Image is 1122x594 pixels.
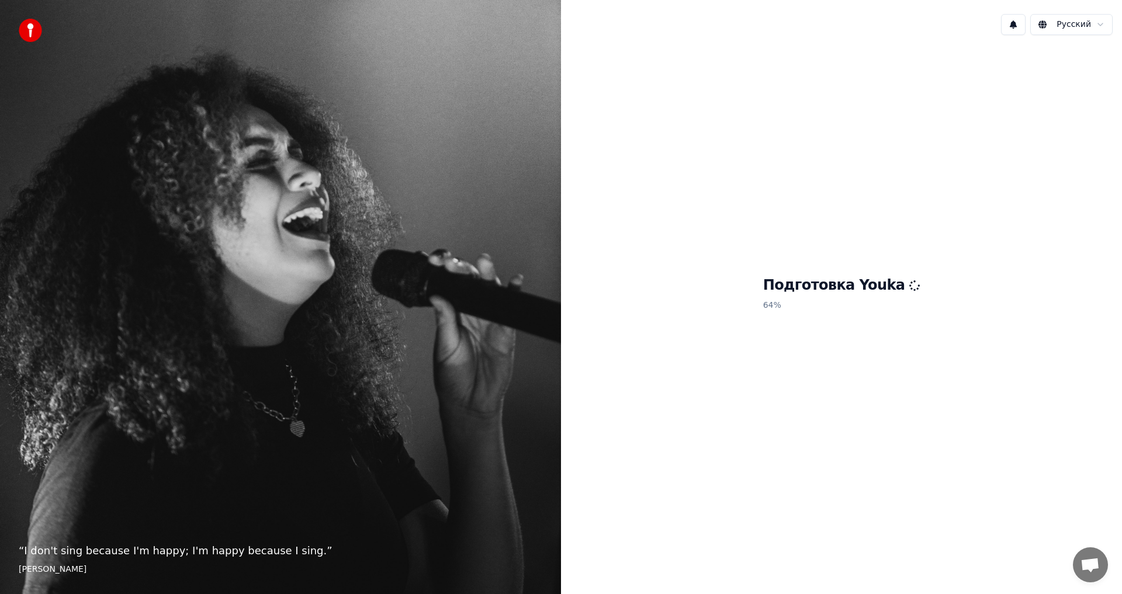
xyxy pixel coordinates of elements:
footer: [PERSON_NAME] [19,564,542,575]
p: 64 % [763,295,920,316]
div: Открытый чат [1073,547,1108,582]
img: youka [19,19,42,42]
h1: Подготовка Youka [763,276,920,295]
p: “ I don't sing because I'm happy; I'm happy because I sing. ” [19,543,542,559]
